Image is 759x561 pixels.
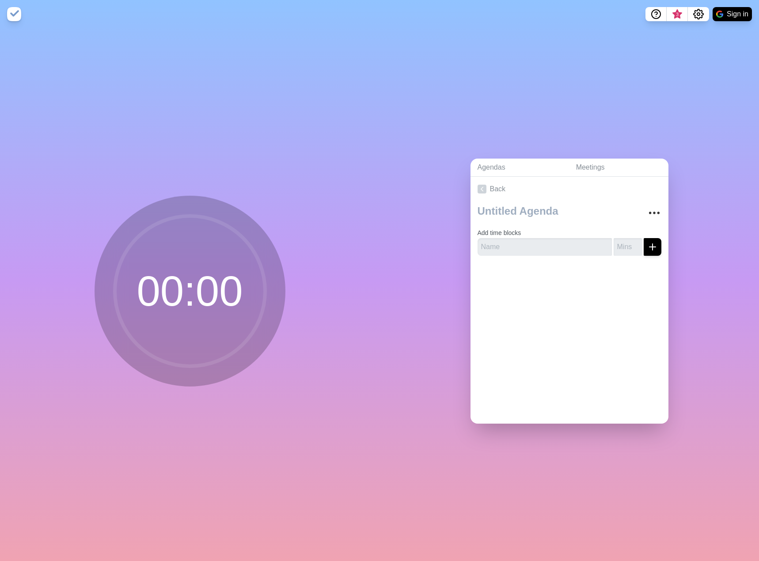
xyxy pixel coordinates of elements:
span: 3 [674,11,681,18]
button: Help [645,7,667,21]
a: Agendas [471,159,569,177]
button: Settings [688,7,709,21]
button: What’s new [667,7,688,21]
input: Name [478,238,612,256]
button: Sign in [713,7,752,21]
input: Mins [614,238,642,256]
img: google logo [716,11,723,18]
a: Meetings [569,159,668,177]
a: Back [471,177,668,201]
button: More [645,204,663,222]
img: timeblocks logo [7,7,21,21]
label: Add time blocks [478,229,521,236]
